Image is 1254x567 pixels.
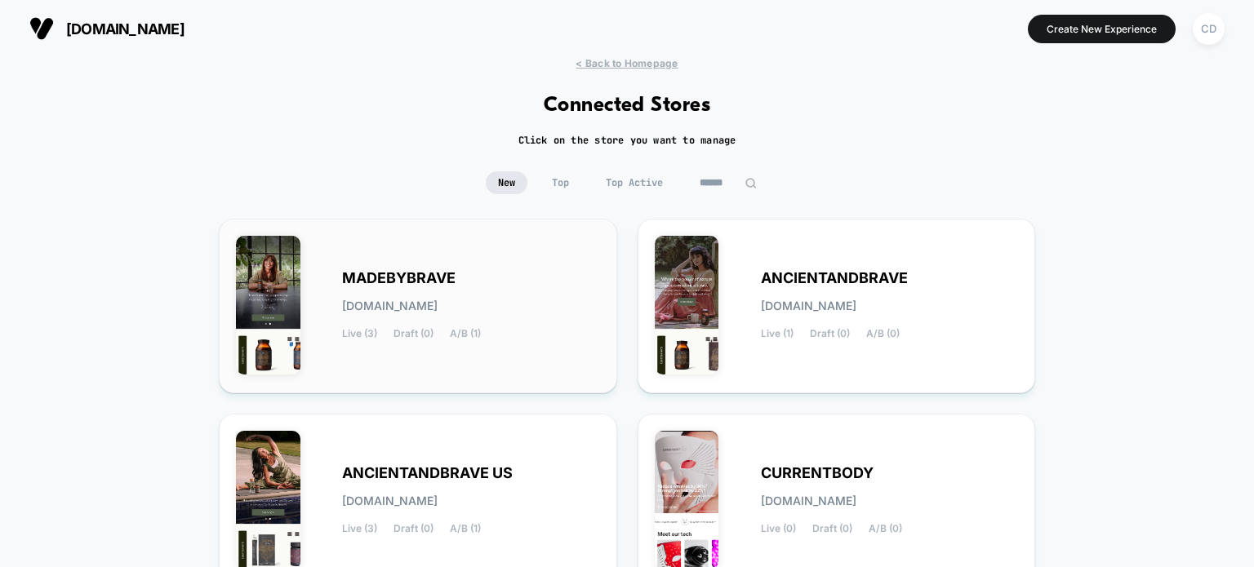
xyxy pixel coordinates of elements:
div: CD [1193,13,1225,45]
span: MADEBYBRAVE [342,272,456,284]
span: A/B (0) [866,328,900,339]
span: Draft (0) [812,523,852,534]
button: Create New Experience [1028,15,1176,43]
span: [DOMAIN_NAME] [761,300,856,312]
span: Draft (0) [394,328,434,339]
span: [DOMAIN_NAME] [342,495,438,507]
h1: Connected Stores [544,94,711,117]
span: CURRENTBODY [761,467,874,479]
span: Live (1) [761,328,794,339]
span: [DOMAIN_NAME] [761,495,856,507]
span: Live (0) [761,523,796,534]
img: ANCIENTANDBRAVE [655,236,719,374]
span: Draft (0) [810,328,850,339]
span: New [486,171,527,194]
span: Top [540,171,581,194]
button: CD [1188,12,1230,46]
span: A/B (0) [869,523,902,534]
span: ANCIENTANDBRAVE US [342,467,513,479]
img: Visually logo [29,16,54,41]
img: edit [745,177,757,189]
span: Live (3) [342,523,377,534]
span: ANCIENTANDBRAVE [761,272,908,284]
span: Live (3) [342,328,377,339]
span: A/B (1) [450,328,481,339]
h2: Click on the store you want to manage [518,134,736,147]
img: MADEBYBRAVE [236,236,300,374]
span: Draft (0) [394,523,434,534]
span: A/B (1) [450,523,481,534]
span: < Back to Homepage [576,57,678,69]
span: Top Active [594,171,675,194]
button: [DOMAIN_NAME] [24,16,189,42]
span: [DOMAIN_NAME] [342,300,438,312]
span: [DOMAIN_NAME] [66,20,185,38]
